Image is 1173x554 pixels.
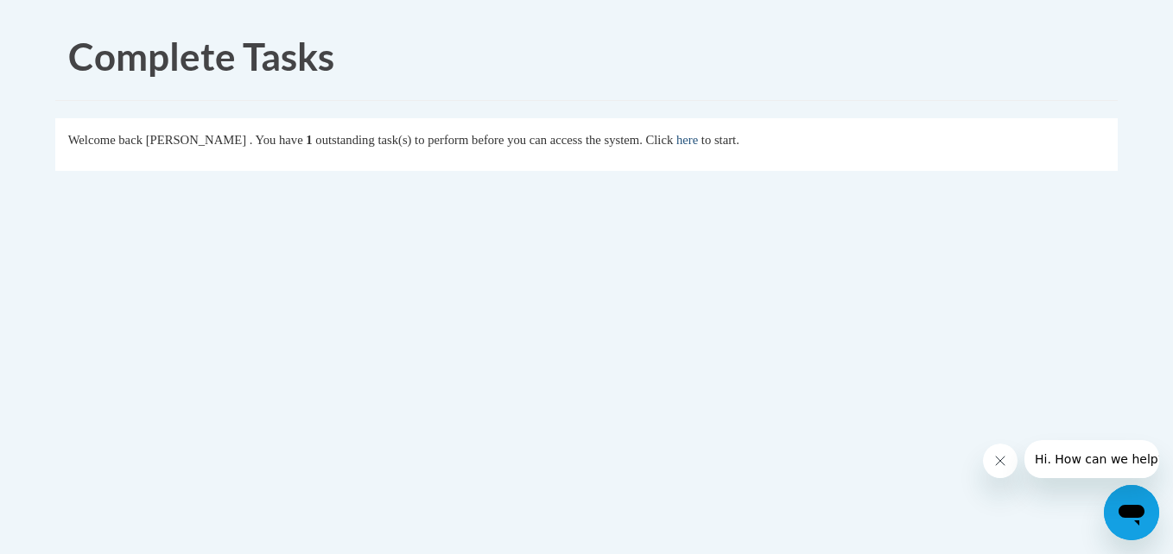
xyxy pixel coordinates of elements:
span: Complete Tasks [68,34,334,79]
span: to start. [701,133,739,147]
iframe: Message from company [1024,440,1159,478]
iframe: Close message [983,444,1018,478]
a: here [676,133,698,147]
span: . You have [250,133,303,147]
span: Hi. How can we help? [10,12,140,26]
span: outstanding task(s) to perform before you can access the system. Click [315,133,673,147]
iframe: Button to launch messaging window [1104,485,1159,540]
span: [PERSON_NAME] [146,133,246,147]
span: Welcome back [68,133,143,147]
span: 1 [306,133,312,147]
